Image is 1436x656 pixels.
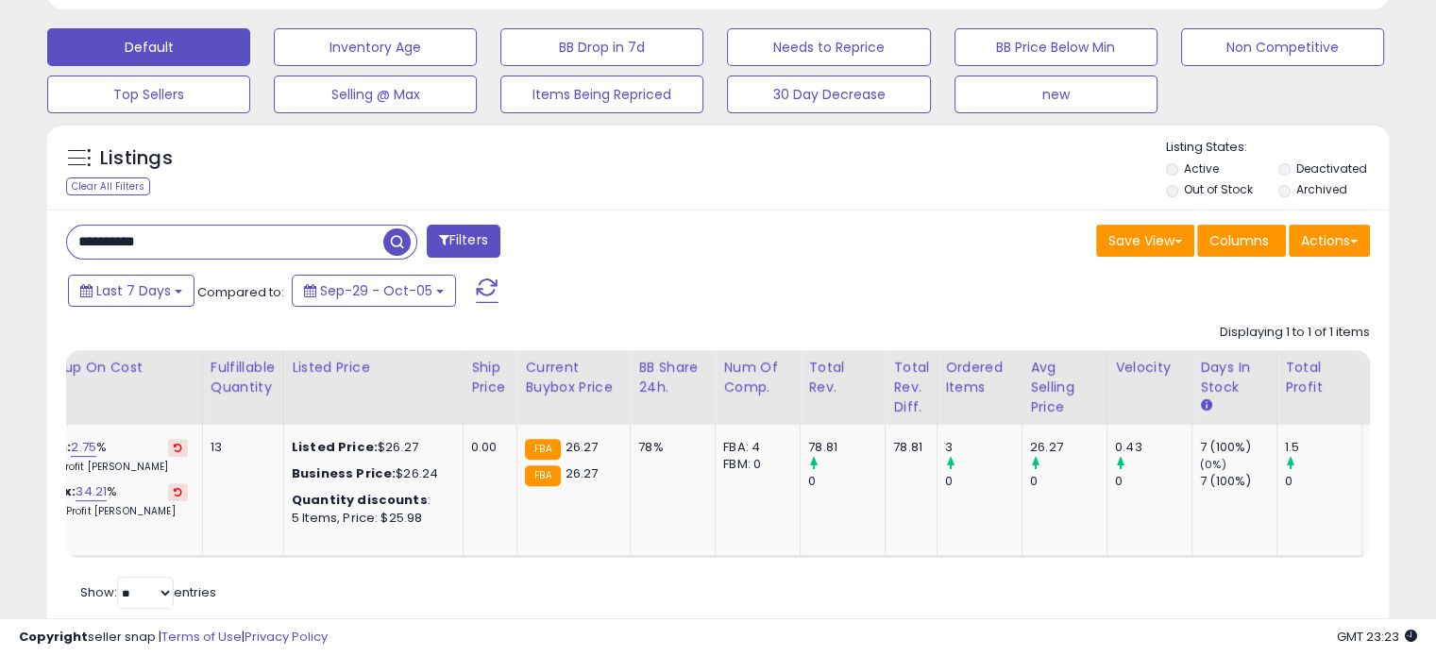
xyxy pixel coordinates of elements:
div: 78% [638,439,701,456]
small: Days In Stock. [1200,397,1211,414]
p: 18.85% Profit [PERSON_NAME] [31,505,188,518]
div: Ordered Items [945,358,1014,397]
span: Sep-29 - Oct-05 [320,281,432,300]
button: BB Drop in 7d [500,28,703,66]
button: Save View [1096,225,1194,257]
div: Listed Price [292,358,455,378]
a: 34.21 [76,482,107,501]
h5: Listings [100,145,173,172]
span: Last 7 Days [96,281,171,300]
label: Out of Stock [1184,181,1253,197]
a: Privacy Policy [245,628,328,646]
b: Business Price: [292,464,396,482]
div: 0 [1115,473,1191,490]
button: 30 Day Decrease [727,76,930,113]
button: Needs to Reprice [727,28,930,66]
button: Top Sellers [47,76,250,113]
div: 0.43 [1115,439,1191,456]
div: $26.27 [292,439,448,456]
span: Show: entries [80,583,216,601]
a: Terms of Use [161,628,242,646]
label: Active [1184,160,1219,177]
button: Filters [427,225,500,258]
div: 7 (100%) [1200,473,1276,490]
div: Total Profit Diff. [1370,358,1407,417]
span: Columns [1209,231,1269,250]
b: Quantity discounts [292,491,428,509]
small: FBA [525,465,560,486]
div: Num of Comp. [723,358,792,397]
div: BB Share 24h. [638,358,707,397]
button: new [955,76,1157,113]
p: 1.90% Profit [PERSON_NAME] [31,461,188,474]
small: (0%) [1200,457,1226,472]
p: Listing States: [1166,139,1389,157]
label: Archived [1295,181,1346,197]
div: Fulfillable Quantity [211,358,276,397]
div: Velocity [1115,358,1184,378]
button: BB Price Below Min [955,28,1157,66]
span: 26.27 [566,464,599,482]
div: FBA: 4 [723,439,786,456]
div: 0 [808,473,885,490]
div: 13 [211,439,269,456]
div: 78.81 [893,439,922,456]
div: 0 [1030,473,1107,490]
div: Current Buybox Price [525,358,622,397]
div: Displaying 1 to 1 of 1 items [1220,324,1370,342]
div: 1.5 [1285,439,1361,456]
div: FBM: 0 [723,456,786,473]
div: Ship Price [471,358,509,397]
div: $26.24 [292,465,448,482]
div: Avg Selling Price [1030,358,1099,417]
div: 3 [945,439,1022,456]
div: 5 Items, Price: $25.98 [292,510,448,527]
a: 2.75 [71,438,96,457]
div: 0 [1285,473,1361,490]
div: 0 [945,473,1022,490]
b: Listed Price: [292,438,378,456]
small: FBA [525,439,560,460]
div: Total Rev. Diff. [893,358,929,417]
div: 7 (100%) [1200,439,1276,456]
label: Deactivated [1295,160,1366,177]
div: : [292,492,448,509]
div: Days In Stock [1200,358,1269,397]
button: Default [47,28,250,66]
div: 1.50 [1370,439,1400,456]
button: Columns [1197,225,1286,257]
button: Actions [1289,225,1370,257]
button: Last 7 Days [68,275,194,307]
button: Sep-29 - Oct-05 [292,275,456,307]
div: 78.81 [808,439,885,456]
span: 26.27 [566,438,599,456]
div: Clear All Filters [66,177,150,195]
button: Inventory Age [274,28,477,66]
div: Total Profit [1285,358,1354,397]
div: Total Rev. [808,358,877,397]
div: seller snap | | [19,629,328,647]
span: Compared to: [197,283,284,301]
th: The percentage added to the cost of goods (COGS) that forms the calculator for Min & Max prices. [23,350,202,425]
div: % [31,439,188,474]
div: 0.00 [471,439,502,456]
button: Non Competitive [1181,28,1384,66]
div: Markup on Cost [31,358,194,378]
span: 2025-10-13 23:23 GMT [1337,628,1417,646]
div: 26.27 [1030,439,1107,456]
div: % [31,483,188,518]
strong: Copyright [19,628,88,646]
button: Selling @ Max [274,76,477,113]
button: Items Being Repriced [500,76,703,113]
